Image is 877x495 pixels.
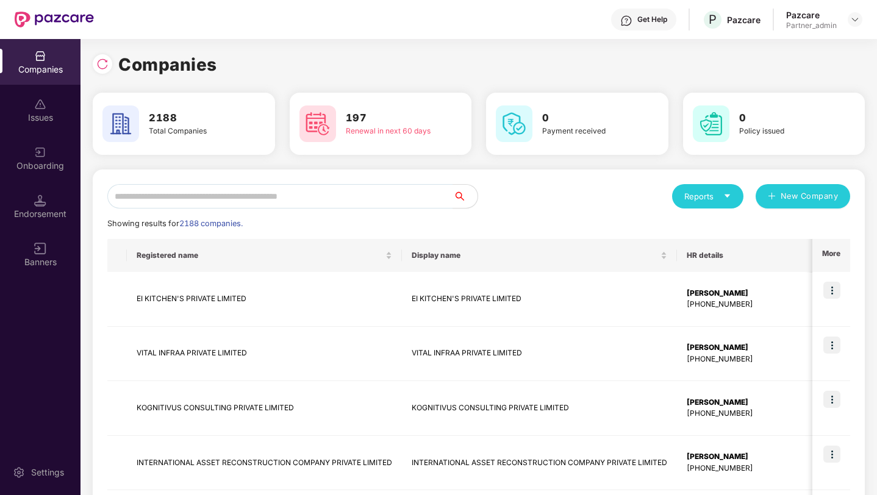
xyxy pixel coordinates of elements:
img: icon [823,446,840,463]
img: icon [823,282,840,299]
h3: 197 [346,110,437,126]
img: svg+xml;base64,PHN2ZyB4bWxucz0iaHR0cDovL3d3dy53My5vcmcvMjAwMC9zdmciIHdpZHRoPSI2MCIgaGVpZ2h0PSI2MC... [693,105,729,142]
div: [PHONE_NUMBER] [687,299,812,310]
img: icon [823,391,840,408]
div: Pazcare [786,9,837,21]
td: INTERNATIONAL ASSET RECONSTRUCTION COMPANY PRIVATE LIMITED [127,436,402,491]
td: VITAL INFRAA PRIVATE LIMITED [402,327,677,382]
img: svg+xml;base64,PHN2ZyBpZD0iSXNzdWVzX2Rpc2FibGVkIiB4bWxucz0iaHR0cDovL3d3dy53My5vcmcvMjAwMC9zdmciIH... [34,98,46,110]
h3: 0 [542,110,633,126]
button: search [453,184,478,208]
td: EI KITCHEN'S PRIVATE LIMITED [127,272,402,327]
th: Registered name [127,239,402,272]
div: [PHONE_NUMBER] [687,354,812,365]
img: svg+xml;base64,PHN2ZyBpZD0iU2V0dGluZy0yMHgyMCIgeG1sbnM9Imh0dHA6Ly93d3cudzMub3JnLzIwMDAvc3ZnIiB3aW... [13,466,25,479]
div: [PERSON_NAME] [687,342,812,354]
td: VITAL INFRAA PRIVATE LIMITED [127,327,402,382]
img: svg+xml;base64,PHN2ZyB3aWR0aD0iMTQuNSIgaGVpZ2h0PSIxNC41IiB2aWV3Qm94PSIwIDAgMTYgMTYiIGZpbGw9Im5vbm... [34,194,46,207]
td: KOGNITIVUS CONSULTING PRIVATE LIMITED [402,381,677,436]
span: search [453,191,478,201]
img: svg+xml;base64,PHN2ZyB3aWR0aD0iMTYiIGhlaWdodD0iMTYiIHZpZXdCb3g9IjAgMCAxNiAxNiIgZmlsbD0ibm9uZSIgeG... [34,243,46,255]
td: KOGNITIVUS CONSULTING PRIVATE LIMITED [127,381,402,436]
span: Showing results for [107,219,243,228]
img: New Pazcare Logo [15,12,94,27]
span: Display name [412,251,658,260]
span: New Company [781,190,839,202]
div: Reports [684,190,731,202]
div: Renewal in next 60 days [346,126,437,137]
img: svg+xml;base64,PHN2ZyBpZD0iQ29tcGFuaWVzIiB4bWxucz0iaHR0cDovL3d3dy53My5vcmcvMjAwMC9zdmciIHdpZHRoPS... [34,50,46,62]
span: P [709,12,717,27]
td: INTERNATIONAL ASSET RECONSTRUCTION COMPANY PRIVATE LIMITED [402,436,677,491]
td: EI KITCHEN'S PRIVATE LIMITED [402,272,677,327]
div: [PERSON_NAME] [687,451,812,463]
button: plusNew Company [756,184,850,208]
div: Pazcare [727,14,761,26]
img: svg+xml;base64,PHN2ZyBpZD0iSGVscC0zMngzMiIgeG1sbnM9Imh0dHA6Ly93d3cudzMub3JnLzIwMDAvc3ZnIiB3aWR0aD... [620,15,632,27]
img: svg+xml;base64,PHN2ZyB4bWxucz0iaHR0cDovL3d3dy53My5vcmcvMjAwMC9zdmciIHdpZHRoPSI2MCIgaGVpZ2h0PSI2MC... [496,105,532,142]
img: svg+xml;base64,PHN2ZyB3aWR0aD0iMjAiIGhlaWdodD0iMjAiIHZpZXdCb3g9IjAgMCAyMCAyMCIgZmlsbD0ibm9uZSIgeG... [34,146,46,158]
th: Display name [402,239,677,272]
img: svg+xml;base64,PHN2ZyB4bWxucz0iaHR0cDovL3d3dy53My5vcmcvMjAwMC9zdmciIHdpZHRoPSI2MCIgaGVpZ2h0PSI2MC... [102,105,139,142]
div: Payment received [542,126,633,137]
span: Registered name [137,251,383,260]
h3: 2188 [149,110,240,126]
h3: 0 [739,110,830,126]
div: Policy issued [739,126,830,137]
span: 2188 companies. [179,219,243,228]
img: svg+xml;base64,PHN2ZyBpZD0iRHJvcGRvd24tMzJ4MzIiIHhtbG5zPSJodHRwOi8vd3d3LnczLm9yZy8yMDAwL3N2ZyIgd2... [850,15,860,24]
div: Get Help [637,15,667,24]
img: svg+xml;base64,PHN2ZyB4bWxucz0iaHR0cDovL3d3dy53My5vcmcvMjAwMC9zdmciIHdpZHRoPSI2MCIgaGVpZ2h0PSI2MC... [299,105,336,142]
div: Settings [27,466,68,479]
div: [PHONE_NUMBER] [687,463,812,474]
h1: Companies [118,51,217,78]
span: caret-down [723,192,731,200]
div: [PERSON_NAME] [687,397,812,408]
div: Partner_admin [786,21,837,30]
img: svg+xml;base64,PHN2ZyBpZD0iUmVsb2FkLTMyeDMyIiB4bWxucz0iaHR0cDovL3d3dy53My5vcmcvMjAwMC9zdmciIHdpZH... [96,58,109,70]
div: Total Companies [149,126,240,137]
th: More [812,239,850,272]
span: plus [768,192,776,202]
div: [PERSON_NAME] [687,288,812,299]
div: [PHONE_NUMBER] [687,408,812,419]
img: icon [823,337,840,354]
th: HR details [677,239,822,272]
